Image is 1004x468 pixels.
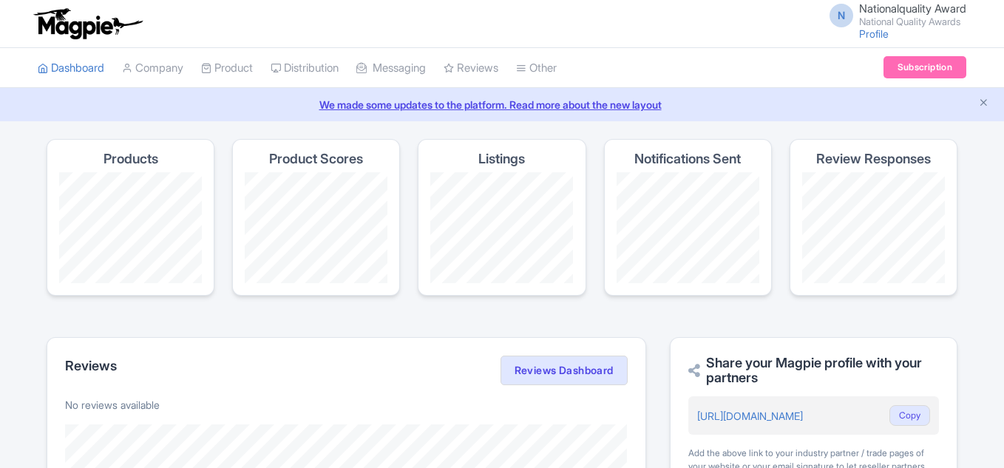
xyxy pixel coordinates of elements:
[859,17,966,27] small: National Quality Awards
[821,3,966,27] a: N Nationalquality Award National Quality Awards
[65,359,117,373] h2: Reviews
[697,410,803,422] a: [URL][DOMAIN_NAME]
[104,152,158,166] h4: Products
[30,7,145,40] img: logo-ab69f6fb50320c5b225c76a69d11143b.png
[859,1,966,16] span: Nationalquality Award
[9,97,995,112] a: We made some updates to the platform. Read more about the new layout
[889,405,930,426] button: Copy
[688,356,939,385] h2: Share your Magpie profile with your partners
[356,48,426,89] a: Messaging
[830,4,853,27] span: N
[38,48,104,89] a: Dashboard
[65,397,628,413] p: No reviews available
[978,95,989,112] button: Close announcement
[271,48,339,89] a: Distribution
[634,152,741,166] h4: Notifications Sent
[816,152,931,166] h4: Review Responses
[122,48,183,89] a: Company
[478,152,525,166] h4: Listings
[516,48,557,89] a: Other
[201,48,253,89] a: Product
[883,56,966,78] a: Subscription
[859,27,889,40] a: Profile
[501,356,628,385] a: Reviews Dashboard
[269,152,363,166] h4: Product Scores
[444,48,498,89] a: Reviews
